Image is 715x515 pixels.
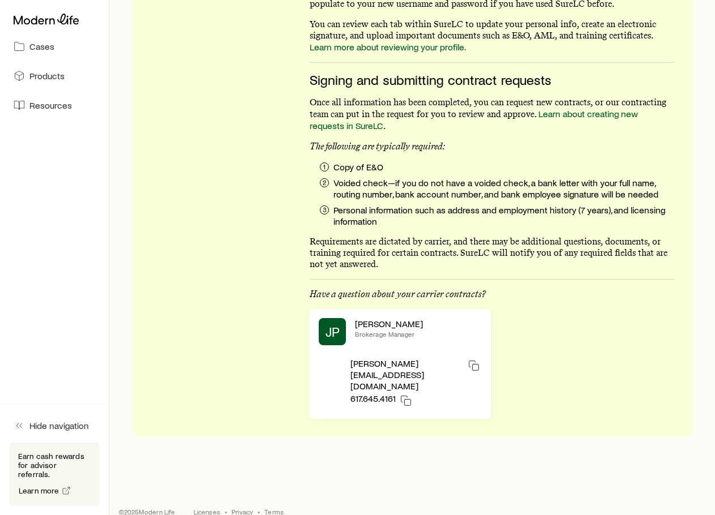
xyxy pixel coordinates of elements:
p: Earn cash rewards for advisor referrals. [18,452,91,479]
p: Once all information has been completed, you can request new contracts, or our contracting team c... [310,97,674,132]
p: 3 [323,205,327,214]
div: Earn cash rewards for advisor referrals.Learn more [9,443,100,506]
button: Hide navigation [9,413,100,438]
p: 2 [323,178,326,187]
a: Cases [9,34,100,59]
p: [PERSON_NAME][EMAIL_ADDRESS][DOMAIN_NAME] [350,358,464,392]
span: Cases [29,41,54,52]
p: Requirements are dictated by carrier, and there may be additional questions, documents, or traini... [310,236,674,270]
h3: Signing and submitting contract requests [310,72,674,88]
p: Personal information such as address and employment history (7 years), and licensing information [333,204,674,227]
p: Brokerage Manager [355,329,482,338]
p: Have a question about your carrier contracts? [310,289,674,300]
span: JP [326,324,340,340]
p: [PERSON_NAME] [355,318,482,329]
span: Hide navigation [29,420,89,431]
span: Learn more [19,487,59,495]
p: 617.645.4161 [350,393,396,410]
span: Resources [29,100,72,111]
a: Products [9,63,100,88]
p: Copy of E&O [333,161,674,173]
a: Resources [9,93,100,118]
p: The following are typically required: [310,141,674,152]
p: 1 [323,162,326,171]
span: Products [29,70,65,81]
p: You can review each tab within SureLC to update your personal info, create an electronic signatur... [310,19,674,53]
p: Voided check—if you do not have a voided check, a bank letter with your full name, routing number... [333,177,674,200]
a: Learn more about reviewing your profile. [310,41,466,52]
